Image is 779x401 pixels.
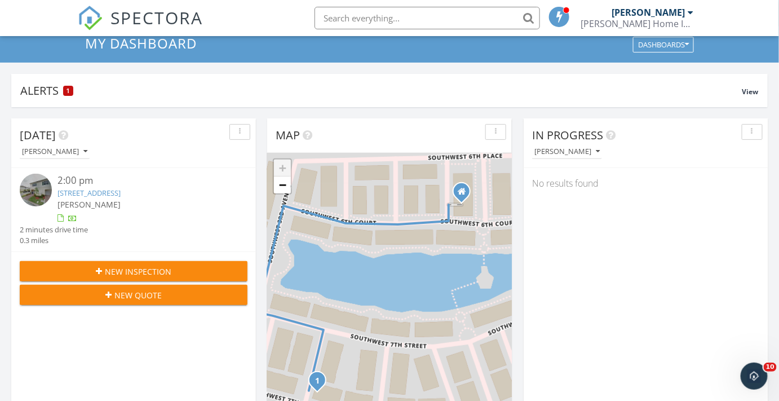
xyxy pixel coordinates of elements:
img: The Best Home Inspection Software - Spectora [78,6,103,30]
span: 1 [67,87,70,95]
div: Alerts [20,83,742,98]
div: 2:00 pm [57,174,228,188]
button: New Inspection [20,261,247,281]
span: Map [276,127,300,143]
button: Dashboards [633,37,694,53]
div: Dashboards [638,41,689,49]
i: 1 [315,377,320,385]
div: [PERSON_NAME] [534,148,600,156]
div: [PERSON_NAME] [22,148,87,156]
a: [STREET_ADDRESS] [57,188,121,198]
a: Zoom out [274,177,291,193]
div: 623 SW 2ND AVE, Pompano Beach FL 33060 [462,191,468,198]
span: In Progress [532,127,603,143]
span: 10 [764,363,777,372]
div: No results found [524,168,768,199]
button: [PERSON_NAME] [20,144,90,160]
a: SPECTORA [78,15,203,39]
a: 2:00 pm [STREET_ADDRESS] [PERSON_NAME] 2 minutes drive time 0.3 miles [20,174,247,246]
a: Zoom in [274,160,291,177]
img: streetview [20,174,52,206]
span: New Inspection [105,266,171,277]
div: [PERSON_NAME] [612,7,685,18]
iframe: Intercom live chat [741,363,768,390]
div: Latimore Home Inspections LLC [581,18,694,29]
span: SPECTORA [110,6,203,29]
span: [PERSON_NAME] [57,199,121,210]
div: 2 minutes drive time [20,224,88,235]
button: [PERSON_NAME] [532,144,602,160]
input: Search everything... [315,7,540,29]
span: New Quote [114,289,162,301]
div: 275 SW 7th Court, Pompano Beach, FL 33060 [317,380,324,387]
span: My Dashboard [85,34,197,52]
span: View [742,87,759,96]
button: New Quote [20,285,247,305]
span: [DATE] [20,127,56,143]
div: 0.3 miles [20,235,88,246]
